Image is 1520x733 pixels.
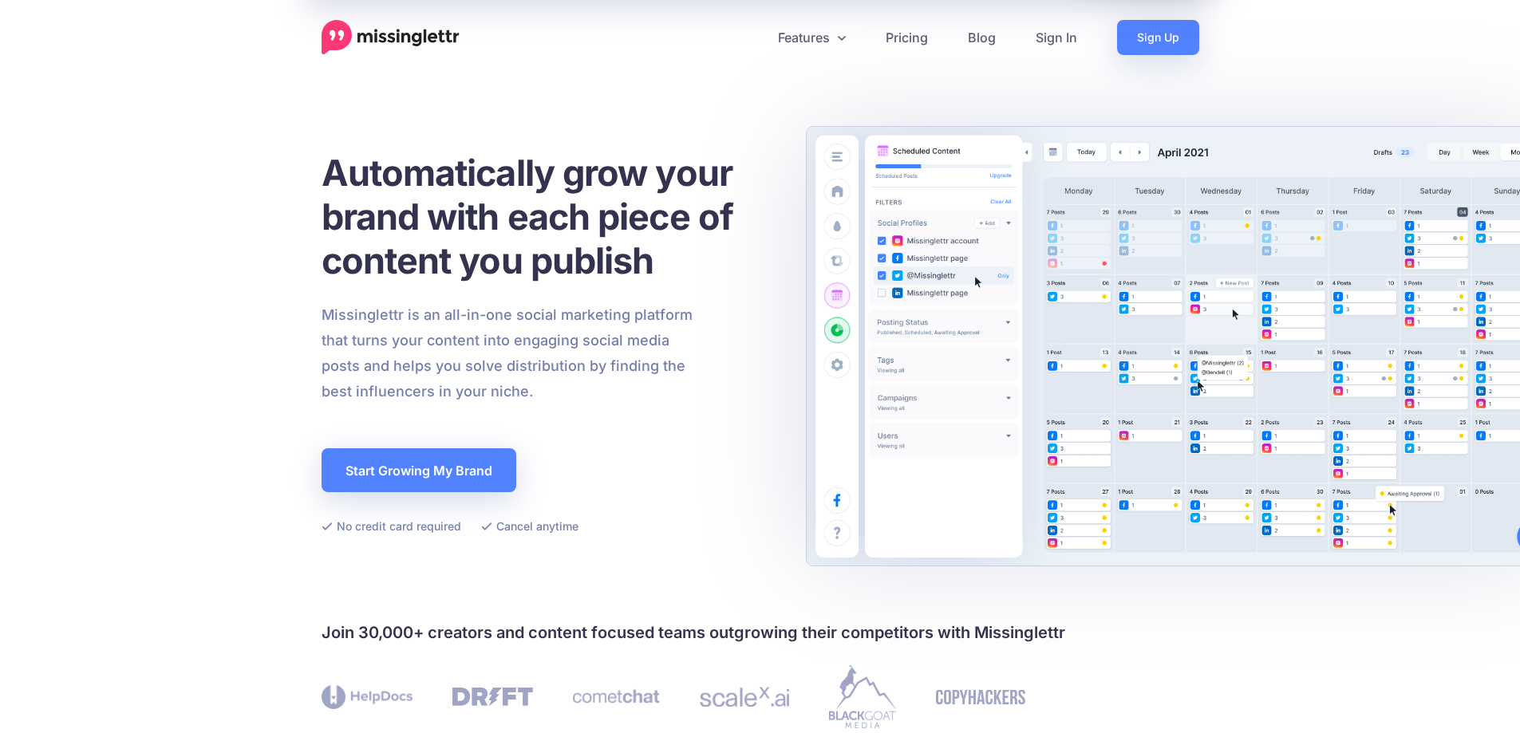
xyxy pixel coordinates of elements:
[322,516,461,536] li: No credit card required
[322,20,460,55] a: Home
[1016,20,1097,55] a: Sign In
[322,620,1199,645] h4: Join 30,000+ creators and content focused teams outgrowing their competitors with Missinglettr
[758,20,866,55] a: Features
[322,151,772,282] h1: Automatically grow your brand with each piece of content you publish
[322,302,693,404] p: Missinglettr is an all-in-one social marketing platform that turns your content into engaging soc...
[1117,20,1199,55] a: Sign Up
[481,516,578,536] li: Cancel anytime
[948,20,1016,55] a: Blog
[866,20,948,55] a: Pricing
[322,448,516,492] a: Start Growing My Brand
